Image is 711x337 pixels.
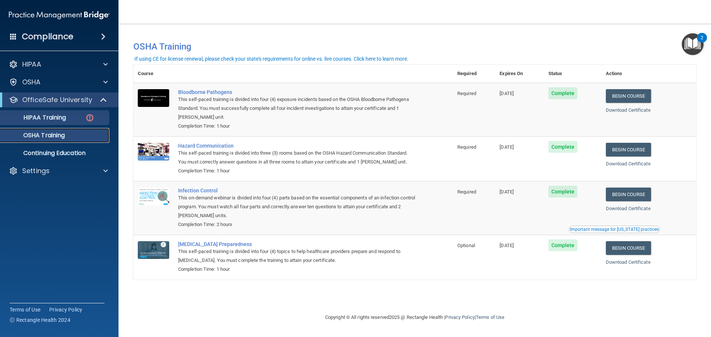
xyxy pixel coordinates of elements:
[569,226,660,233] button: Read this if you are a dental practitioner in the state of CA
[500,91,514,96] span: [DATE]
[544,65,601,83] th: Status
[548,239,578,251] span: Complete
[457,91,476,96] span: Required
[457,144,476,150] span: Required
[134,56,408,61] div: If using CE for license renewal, please check your state's requirements for online vs. live cours...
[133,65,174,83] th: Course
[606,241,651,255] a: Begin Course
[5,114,66,121] p: HIPAA Training
[9,60,108,69] a: HIPAA
[178,89,416,95] a: Bloodborne Pathogens
[606,89,651,103] a: Begin Course
[22,78,41,87] p: OSHA
[22,31,73,42] h4: Compliance
[178,193,416,220] div: This on-demand webinar is divided into four (4) parts based on the essential components of an inf...
[570,227,659,232] div: Important message for [US_STATE] practices
[457,189,476,195] span: Required
[178,265,416,274] div: Completion Time: 1 hour
[548,87,578,99] span: Complete
[178,247,416,265] div: This self-paced training is divided into four (4) topics to help healthcare providers prepare and...
[178,241,416,247] a: [MEDICAL_DATA] Preparedness
[22,95,92,104] p: OfficeSafe University
[606,107,651,113] a: Download Certificate
[85,113,94,122] img: danger-circle.6113f641.png
[22,166,50,175] p: Settings
[606,206,651,211] a: Download Certificate
[5,132,65,139] p: OSHA Training
[453,65,495,83] th: Required
[548,141,578,153] span: Complete
[500,144,514,150] span: [DATE]
[606,259,651,265] a: Download Certificate
[457,243,475,248] span: Optional
[178,95,416,122] div: This self-paced training is divided into four (4) exposure incidents based on the OSHA Bloodborne...
[280,306,550,329] div: Copyright © All rights reserved 2025 @ Rectangle Health | |
[133,41,696,52] h4: OSHA Training
[178,188,416,193] a: Infection Control
[9,78,108,87] a: OSHA
[606,143,651,156] a: Begin Course
[22,60,41,69] p: HIPAA
[606,188,651,201] a: Begin Course
[9,166,108,175] a: Settings
[49,306,83,313] a: Privacy Policy
[500,243,514,248] span: [DATE]
[178,149,416,166] div: This self-paced training is divided into three (3) rooms based on the OSHA Hazard Communication S...
[500,189,514,195] span: [DATE]
[178,166,416,175] div: Completion Time: 1 hour
[10,306,40,313] a: Terms of Use
[601,65,696,83] th: Actions
[10,316,70,324] span: Ⓒ Rectangle Health 2024
[476,314,504,320] a: Terms of Use
[445,314,474,320] a: Privacy Policy
[9,95,107,104] a: OfficeSafe University
[133,55,410,63] button: If using CE for license renewal, please check your state's requirements for online vs. live cours...
[548,186,578,198] span: Complete
[9,8,110,23] img: PMB logo
[178,220,416,229] div: Completion Time: 2 hours
[178,143,416,149] a: Hazard Communication
[682,33,704,55] button: Open Resource Center, 2 new notifications
[178,122,416,131] div: Completion Time: 1 hour
[701,38,703,47] div: 2
[495,65,544,83] th: Expires On
[606,161,651,166] a: Download Certificate
[5,149,106,157] p: Continuing Education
